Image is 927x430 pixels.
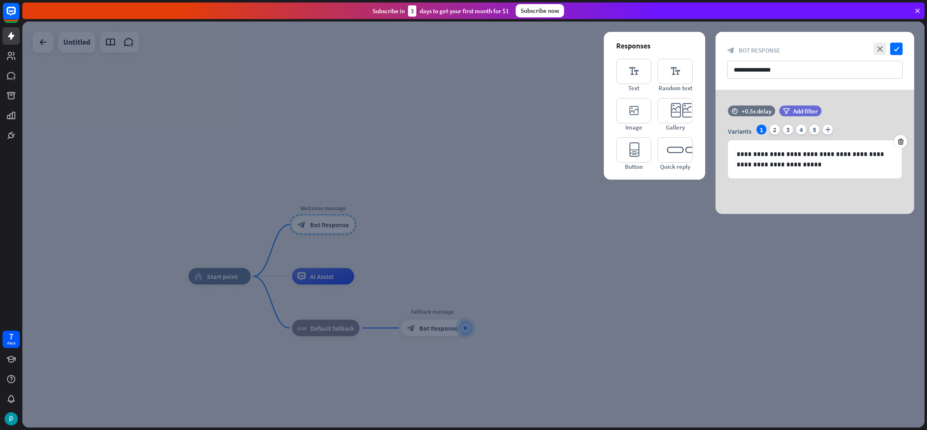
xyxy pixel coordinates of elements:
[796,125,806,135] div: 4
[9,333,13,340] div: 7
[770,125,780,135] div: 2
[783,108,790,114] i: filter
[516,4,564,17] div: Subscribe now
[728,127,752,135] span: Variants
[7,340,15,346] div: days
[756,125,766,135] div: 1
[7,3,31,28] button: Open LiveChat chat widget
[408,5,416,17] div: 3
[890,43,903,55] i: check
[874,43,886,55] i: close
[372,5,509,17] div: Subscribe in days to get your first month for $1
[783,125,793,135] div: 3
[793,107,818,115] span: Add filter
[742,107,771,115] div: +0.5s delay
[809,125,819,135] div: 5
[727,47,735,54] i: block_bot_response
[732,108,738,114] i: time
[2,331,20,348] a: 7 days
[739,46,780,54] span: Bot Response
[823,125,833,135] i: plus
